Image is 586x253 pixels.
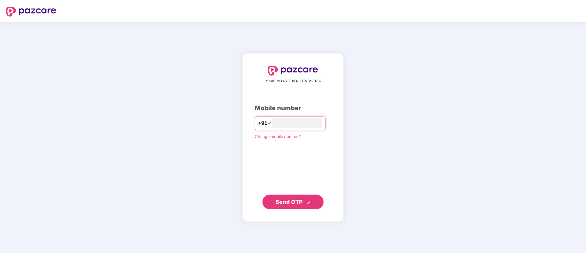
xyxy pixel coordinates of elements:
[268,66,318,76] img: logo
[6,7,56,17] img: logo
[255,103,331,113] div: Mobile number
[307,200,311,204] span: double-right
[276,199,303,205] span: Send OTP
[258,119,267,127] span: +91
[262,195,324,209] button: Send OTPdouble-right
[267,121,271,125] span: down
[265,79,321,84] span: YOUR EMPLOYEE BENEFITS PARTNER
[255,134,301,139] a: Change mobile number?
